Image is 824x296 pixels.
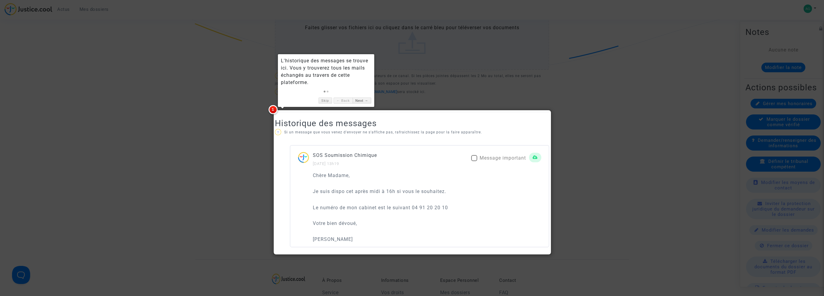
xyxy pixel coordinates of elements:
[313,228,541,243] p: [PERSON_NAME]
[269,105,278,114] span: 1
[313,172,541,179] p: Chère Madame,
[353,98,371,104] a: Next →
[313,180,541,195] p: Je suis dispo cet après midi à 16h si vous le souhaitez.
[480,155,526,161] span: Message important
[313,161,339,166] small: [DATE] 13h19
[319,98,332,104] a: Skip
[275,118,549,129] h2: Historique des messages
[275,129,549,136] p: Si un message que vous venez d'envoyer ne s'affiche pas, rafraichissez la page pour la faire appa...
[313,196,541,211] p: Le numéro de mon cabinet est le suivant 04 91 20 20 10
[277,131,279,134] span: ?
[313,220,541,227] p: Votre bien dévoué,
[281,57,371,86] div: L'historique des messages se trouve ici. Vous y trouverez tous les mails échangés au travers de c...
[313,151,468,159] p: SOS Soumission Chimique
[334,98,353,104] a: ← Back
[298,151,313,167] img: ...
